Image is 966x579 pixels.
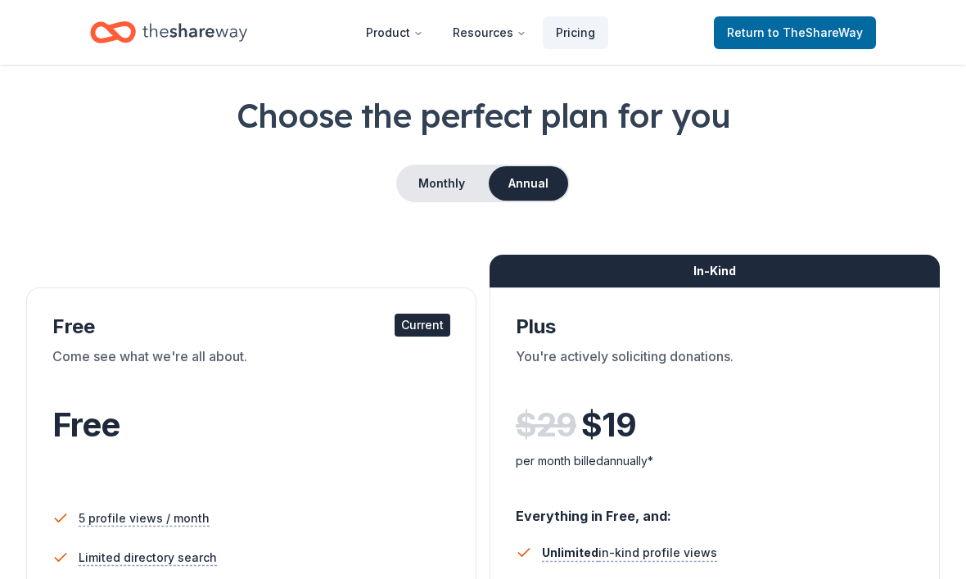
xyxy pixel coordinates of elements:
a: Home [90,13,247,52]
button: Product [353,16,436,49]
span: to TheShareWay [768,25,863,39]
h1: Choose the perfect plan for you [26,93,940,138]
nav: Main [353,13,608,52]
span: in-kind profile views [542,545,717,559]
div: Free [52,314,450,340]
button: Annual [489,166,568,201]
div: per month billed annually* [516,451,914,471]
button: Resources [440,16,539,49]
div: Plus [516,314,914,340]
span: 5 profile views / month [79,509,210,528]
div: Current [395,314,450,337]
span: Limited directory search [79,548,217,568]
a: Pricing [543,16,608,49]
span: Unlimited [542,545,598,559]
div: Everything in Free, and: [516,492,914,527]
div: Come see what we're all about. [52,346,450,392]
div: You're actively soliciting donations. [516,346,914,392]
div: In-Kind [490,255,940,287]
a: Returnto TheShareWay [714,16,876,49]
span: $ 19 [581,402,636,448]
span: Return [727,23,863,43]
button: Monthly [398,166,485,201]
span: Free [52,405,120,445]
